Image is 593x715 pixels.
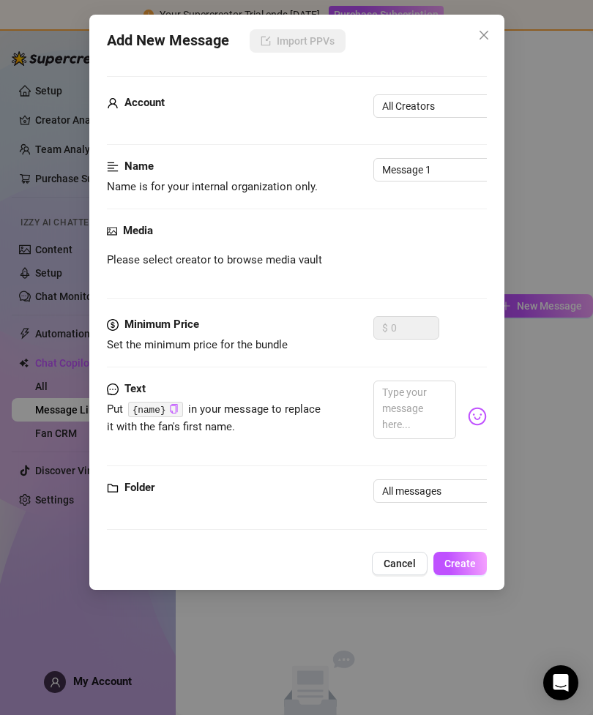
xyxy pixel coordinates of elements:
span: Please select creator to browse media vault [107,252,322,269]
span: folder [107,479,119,497]
span: Create [444,558,476,569]
div: Open Intercom Messenger [543,665,578,700]
span: align-left [107,158,119,176]
code: {name} [127,402,182,417]
span: dollar [107,316,119,334]
button: Import PPVs [250,29,346,53]
span: Put in your message to replace it with the fan's first name. [107,403,321,433]
button: Create [433,552,487,575]
span: Add New Message [107,29,229,53]
button: Close [472,23,496,47]
span: Set the minimum price for the bundle [107,338,288,351]
span: picture [107,222,117,240]
strong: Name [124,160,154,173]
strong: Media [123,224,153,237]
span: close [478,29,490,41]
img: svg%3e [468,407,487,426]
strong: Text [124,382,146,395]
span: message [107,381,119,398]
input: Enter a name [373,158,557,181]
button: Cancel [372,552,428,575]
strong: Account [124,96,165,109]
strong: Folder [124,481,154,494]
span: Cancel [384,558,416,569]
button: Click to Copy [168,404,178,415]
span: Name is for your internal organization only. [107,180,318,193]
span: All Creators [382,95,511,117]
span: Close [472,29,496,41]
span: copy [168,404,178,413]
span: All messages [382,480,548,502]
span: user [107,94,119,112]
strong: Minimum Price [124,318,199,331]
